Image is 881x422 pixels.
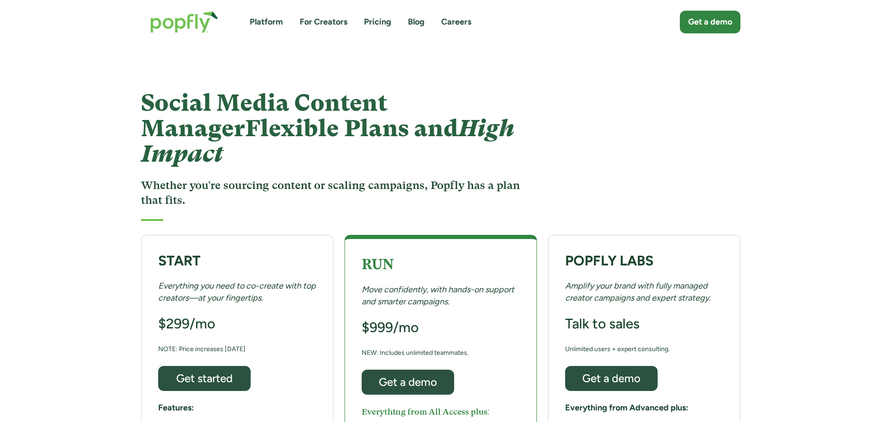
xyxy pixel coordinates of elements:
[565,252,653,269] strong: POPFLY LABS
[158,343,246,355] div: NOTE: Price increases [DATE]
[158,252,201,269] strong: START
[408,16,425,28] a: Blog
[573,372,649,384] div: Get a demo
[362,406,490,417] h5: Everything from All Access plus:
[158,366,251,391] a: Get started
[141,115,514,167] span: Flexible Plans and
[166,372,242,384] div: Get started
[565,343,670,355] div: Unlimited users + expert consulting.
[141,2,228,42] a: home
[565,402,688,414] h5: Everything from Advanced plus:
[158,402,194,414] h5: Features:
[158,315,215,333] h3: $299/mo
[688,16,732,28] div: Get a demo
[565,366,658,391] a: Get a demo
[362,319,419,336] h3: $999/mo
[362,256,394,272] strong: RUN
[362,347,468,359] div: NEW: Includes unlimited teammates.
[158,281,316,302] em: Everything you need to co-create with top creators—at your fingertips.
[141,178,524,208] h3: Whether you're sourcing content or scaling campaigns, Popfly has a plan that fits.
[362,370,454,395] a: Get a demo
[565,315,640,333] h3: Talk to sales
[300,16,347,28] a: For Creators
[680,11,740,33] a: Get a demo
[370,376,446,388] div: Get a demo
[565,281,711,302] em: Amplify your brand with fully managed creator campaigns and expert strategy.
[141,90,524,167] h1: Social Media Content Manager
[250,16,283,28] a: Platform
[364,16,391,28] a: Pricing
[141,115,514,167] em: High Impact
[441,16,471,28] a: Careers
[362,284,514,306] em: Move confidently, with hands-on support and smarter campaigns.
